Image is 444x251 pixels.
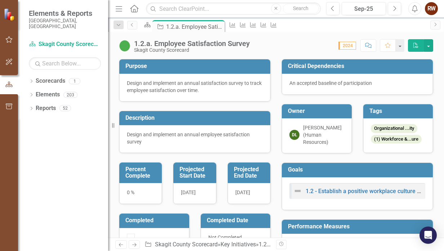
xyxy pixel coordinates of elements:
a: Skagit County Scorecard [155,241,218,248]
button: RW [425,2,438,15]
div: 1.2.a. Employee Satisfaction Survey [166,22,223,31]
h3: Goals [288,166,429,173]
h3: Tags [369,108,430,114]
input: Search ClearPoint... [146,3,321,15]
div: DL [289,130,299,140]
div: [PERSON_NAME] (Human Resources) [303,124,344,146]
div: 1 [69,78,80,84]
div: Open Intercom Messenger [419,227,437,244]
img: ClearPoint Strategy [4,8,16,20]
a: Key Initiatives [221,241,256,248]
h3: Percent Complete [125,166,158,179]
span: [DATE] [235,190,250,195]
button: Search [283,4,319,14]
span: Search [293,5,308,11]
small: [GEOGRAPHIC_DATA], [GEOGRAPHIC_DATA] [29,18,101,29]
h3: Description [125,115,267,121]
h3: Completed Date [207,217,267,224]
div: 203 [63,92,77,98]
span: [DATE] [181,190,196,195]
a: Scorecards [36,77,65,85]
h3: Completed [125,217,186,224]
a: Skagit County Scorecard [29,40,101,49]
span: Organizational ...ity [371,124,417,133]
h3: Owner [288,108,348,114]
div: Not Completed [201,228,271,249]
a: Elements [36,91,60,99]
div: 1.2.a. Employee Satisfaction Survey [259,241,350,248]
img: On Target [119,40,130,51]
img: Not Defined [293,187,302,195]
div: An accepted baseline of participation [289,79,425,87]
div: 0 % [119,183,162,204]
input: Search Below... [29,57,101,70]
div: 1.2.a. Employee Satisfaction Survey [134,40,250,47]
h3: Projected End Date [234,166,267,179]
a: Reports [36,104,56,113]
div: » » [145,241,271,249]
h3: Projected Start Date [179,166,212,179]
h3: Purpose [125,63,267,69]
h3: Critical Dependencies [288,63,429,69]
div: Design and implement an annual satisfaction survey to track employee satisfaction over time. [127,79,263,94]
span: 2024 [338,42,356,50]
span: (1) Workforce &...ure [371,135,422,144]
div: Sep-25 [344,5,383,13]
h3: Performance Measures [288,223,429,230]
button: Sep-25 [342,2,386,15]
div: Skagit County Scorecard [134,47,250,53]
span: Elements & Reports [29,9,101,18]
p: Design and implement an annual employee satisfaction survey [127,131,263,145]
div: 52 [59,105,71,111]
